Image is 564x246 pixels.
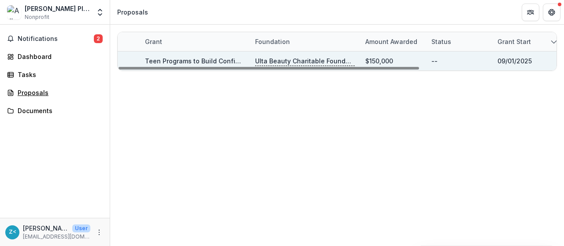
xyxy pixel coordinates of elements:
[365,56,393,66] div: $150,000
[140,32,250,51] div: Grant
[4,85,106,100] a: Proposals
[250,32,360,51] div: Foundation
[522,4,539,21] button: Partners
[426,37,456,46] div: Status
[117,7,148,17] div: Proposals
[23,233,90,241] p: [EMAIL_ADDRESS][DOMAIN_NAME]
[145,57,302,65] a: Teen Programs to Build Confidence and Resilience
[25,4,90,13] div: [PERSON_NAME] Planetarium
[23,224,69,233] p: [PERSON_NAME] <[EMAIL_ADDRESS][DOMAIN_NAME]>
[4,67,106,82] a: Tasks
[492,32,558,51] div: Grant start
[492,37,536,46] div: Grant start
[18,35,94,43] span: Notifications
[7,5,21,19] img: Adler Planetarium
[9,229,16,235] div: Zoey Bergstrom <zbergstrom@adlerplanetarium.org>
[4,32,106,46] button: Notifications2
[497,56,532,66] div: 09/01/2025
[18,106,99,115] div: Documents
[4,49,106,64] a: Dashboard
[4,103,106,118] a: Documents
[360,32,426,51] div: Amount awarded
[72,224,90,232] p: User
[431,56,438,66] div: --
[94,4,106,21] button: Open entity switcher
[18,70,99,79] div: Tasks
[426,32,492,51] div: Status
[543,4,560,21] button: Get Help
[255,56,355,66] p: Ulta Beauty Charitable Foundation
[250,37,295,46] div: Foundation
[94,227,104,238] button: More
[114,6,152,18] nav: breadcrumb
[550,38,557,45] svg: sorted descending
[18,88,99,97] div: Proposals
[140,37,167,46] div: Grant
[18,52,99,61] div: Dashboard
[25,13,49,21] span: Nonprofit
[94,34,103,43] span: 2
[360,37,423,46] div: Amount awarded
